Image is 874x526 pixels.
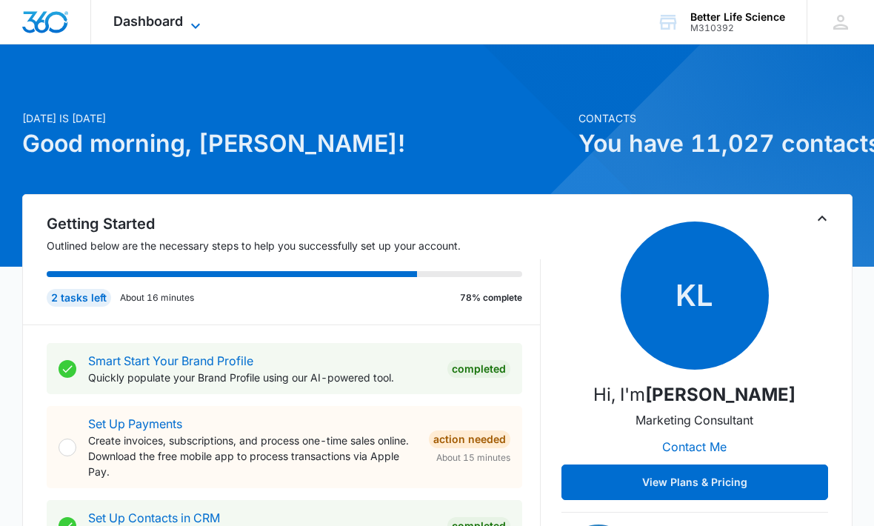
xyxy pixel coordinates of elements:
a: Smart Start Your Brand Profile [88,353,253,368]
h1: Good morning, [PERSON_NAME]! [22,126,570,162]
div: 2 tasks left [47,289,111,307]
span: About 15 minutes [436,451,510,465]
div: account name [690,11,785,23]
span: KL [621,222,769,370]
p: Marketing Consultant [636,411,753,429]
a: Set Up Contacts in CRM [88,510,220,525]
a: Set Up Payments [88,416,182,431]
button: Toggle Collapse [813,210,831,227]
h2: Getting Started [47,213,541,235]
p: Quickly populate your Brand Profile using our AI-powered tool. [88,370,436,385]
h1: You have 11,027 contacts [578,126,853,162]
div: Action Needed [429,430,510,448]
p: About 16 minutes [120,291,194,304]
div: Completed [447,360,510,378]
strong: [PERSON_NAME] [645,384,795,405]
p: [DATE] is [DATE] [22,110,570,126]
div: account id [690,23,785,33]
p: Hi, I'm [593,382,795,408]
p: Outlined below are the necessary steps to help you successfully set up your account. [47,238,541,253]
p: 78% complete [460,291,522,304]
button: View Plans & Pricing [561,465,828,500]
button: Contact Me [647,429,741,465]
span: Dashboard [113,13,183,29]
p: Create invoices, subscriptions, and process one-time sales online. Download the free mobile app t... [88,433,417,479]
p: Contacts [578,110,853,126]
